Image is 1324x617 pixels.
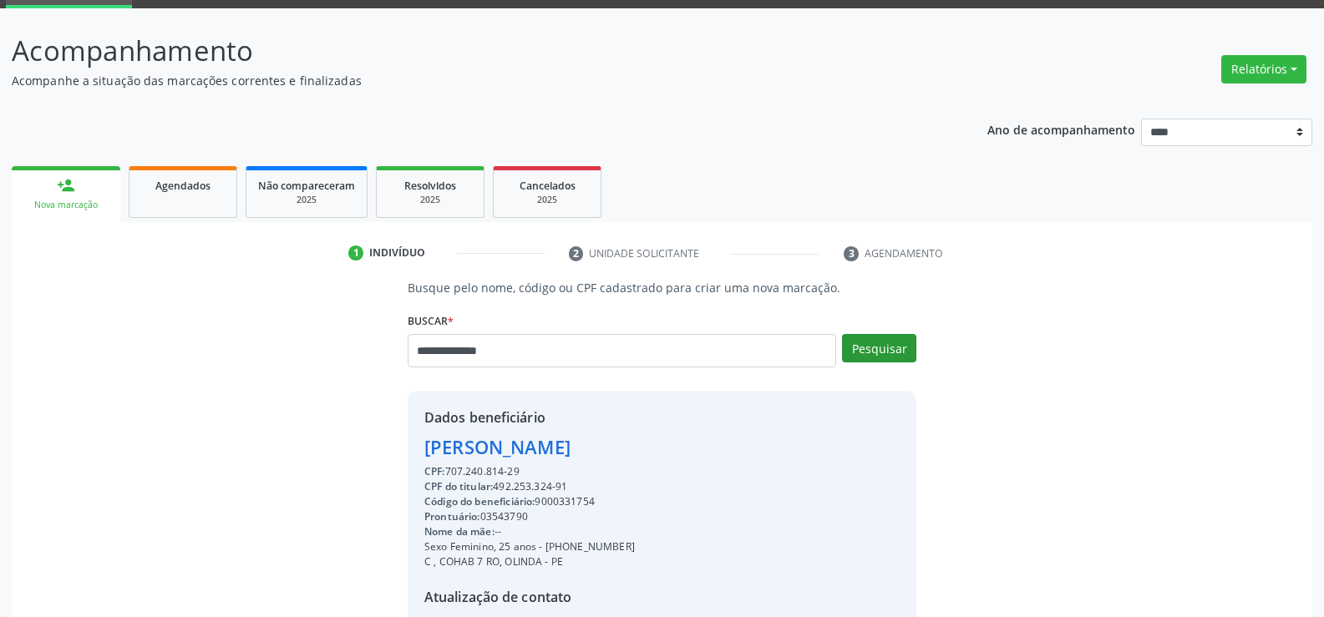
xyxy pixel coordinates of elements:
div: C , COHAB 7 RO, OLINDA - PE [424,554,635,569]
p: Busque pelo nome, código ou CPF cadastrado para criar uma nova marcação. [408,279,916,296]
div: 707.240.814-29 [424,464,635,479]
span: Código do beneficiário: [424,494,535,508]
div: 492.253.324-91 [424,479,635,494]
div: 2025 [388,194,472,206]
div: 9000331754 [424,494,635,509]
div: person_add [57,176,75,195]
button: Pesquisar [842,334,916,362]
div: Indivíduo [369,245,425,260]
div: Dados beneficiário [424,407,635,427]
div: Atualização de contato [424,587,635,607]
p: Ano de acompanhamento [987,119,1135,139]
div: 03543790 [424,509,635,524]
span: Nome da mãe: [424,524,495,539]
div: 1 [348,245,363,260]
span: Não compareceram [258,179,355,193]
span: Agendados [155,179,211,193]
div: -- [424,524,635,539]
span: Resolvidos [404,179,456,193]
label: Buscar [408,308,454,334]
span: Cancelados [520,179,576,193]
span: CPF: [424,464,445,478]
button: Relatórios [1221,55,1306,83]
p: Acompanhe a situação das marcações correntes e finalizadas [12,72,922,89]
div: [PERSON_NAME] [424,433,635,461]
p: Acompanhamento [12,30,922,72]
div: Sexo Feminino, 25 anos - [PHONE_NUMBER] [424,539,635,554]
div: 2025 [258,194,355,206]
span: CPF do titular: [424,479,493,493]
span: Prontuário: [424,509,480,523]
div: 2025 [505,194,589,206]
div: Nova marcação [23,199,109,211]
